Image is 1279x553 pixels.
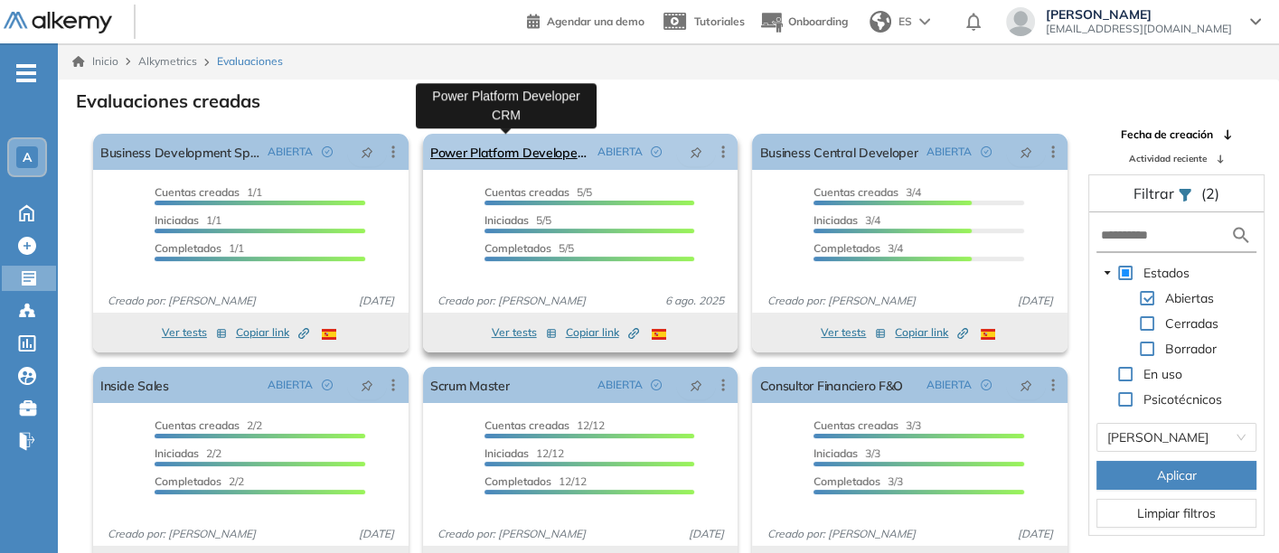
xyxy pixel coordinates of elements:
[813,213,858,227] span: Iniciadas
[155,446,199,460] span: Iniciadas
[1137,503,1216,523] span: Limpiar filtros
[813,446,880,460] span: 3/3
[100,367,169,403] a: Inside Sales
[566,324,639,341] span: Copiar link
[484,185,592,199] span: 5/5
[813,185,921,199] span: 3/4
[236,324,309,341] span: Copiar link
[484,185,569,199] span: Cuentas creadas
[347,137,387,166] button: pushpin
[1143,265,1190,281] span: Estados
[155,474,221,488] span: Completados
[788,14,848,28] span: Onboarding
[759,134,917,170] a: Business Central Developer
[652,329,666,340] img: ESP
[361,145,373,159] span: pushpin
[236,322,309,343] button: Copiar link
[23,150,32,164] span: A
[155,418,262,432] span: 2/2
[361,378,373,392] span: pushpin
[1020,378,1032,392] span: pushpin
[155,241,221,255] span: Completados
[1046,22,1232,36] span: [EMAIL_ADDRESS][DOMAIN_NAME]
[430,134,590,170] a: Power Platform Developer CRM
[527,9,644,31] a: Agendar una demo
[155,418,240,432] span: Cuentas creadas
[813,213,880,227] span: 3/4
[898,14,912,30] span: ES
[759,367,903,403] a: Consultor Financiero F&O
[1107,424,1246,451] span: Andrea Avila
[484,418,605,432] span: 12/12
[155,474,244,488] span: 2/2
[813,241,880,255] span: Completados
[484,446,564,460] span: 12/12
[870,11,891,33] img: world
[981,146,992,157] span: check-circle
[597,144,642,160] span: ABIERTA
[813,474,880,488] span: Completados
[1161,287,1218,309] span: Abiertas
[162,322,227,343] button: Ver tests
[1096,499,1256,528] button: Limpiar filtros
[416,83,597,128] div: Power Platform Developer CRM
[759,526,922,542] span: Creado por: [PERSON_NAME]
[1011,526,1060,542] span: [DATE]
[1157,465,1197,485] span: Aplicar
[484,446,529,460] span: Iniciadas
[1140,262,1193,284] span: Estados
[1161,338,1220,360] span: Borrador
[813,418,898,432] span: Cuentas creadas
[155,241,244,255] span: 1/1
[484,241,551,255] span: Completados
[484,213,529,227] span: Iniciadas
[484,474,587,488] span: 12/12
[895,322,968,343] button: Copiar link
[759,3,848,42] button: Onboarding
[347,370,387,399] button: pushpin
[1161,313,1222,334] span: Cerradas
[217,53,283,70] span: Evaluaciones
[492,322,557,343] button: Ver tests
[155,213,199,227] span: Iniciadas
[657,293,730,309] span: 6 ago. 2025
[1006,137,1046,166] button: pushpin
[895,324,968,341] span: Copiar link
[430,526,593,542] span: Creado por: [PERSON_NAME]
[352,526,401,542] span: [DATE]
[813,446,858,460] span: Iniciadas
[322,146,333,157] span: check-circle
[813,474,903,488] span: 3/3
[981,329,995,340] img: ESP
[566,322,639,343] button: Copiar link
[1006,370,1046,399] button: pushpin
[100,293,263,309] span: Creado por: [PERSON_NAME]
[72,53,118,70] a: Inicio
[1096,461,1256,490] button: Aplicar
[690,145,702,159] span: pushpin
[813,241,903,255] span: 3/4
[352,293,401,309] span: [DATE]
[676,370,716,399] button: pushpin
[1103,268,1112,277] span: caret-down
[1140,363,1186,385] span: En uso
[322,380,333,390] span: check-circle
[155,185,262,199] span: 1/1
[1230,224,1252,247] img: search icon
[1201,183,1219,204] span: (2)
[484,474,551,488] span: Completados
[676,137,716,166] button: pushpin
[430,367,510,403] a: Scrum Master
[1121,127,1213,143] span: Fecha de creación
[100,134,260,170] a: Business Development Specialist
[1165,315,1218,332] span: Cerradas
[1129,152,1207,165] span: Actividad reciente
[268,144,313,160] span: ABIERTA
[1165,341,1217,357] span: Borrador
[16,71,36,75] i: -
[981,380,992,390] span: check-circle
[1140,389,1226,410] span: Psicotécnicos
[1020,145,1032,159] span: pushpin
[681,526,730,542] span: [DATE]
[155,185,240,199] span: Cuentas creadas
